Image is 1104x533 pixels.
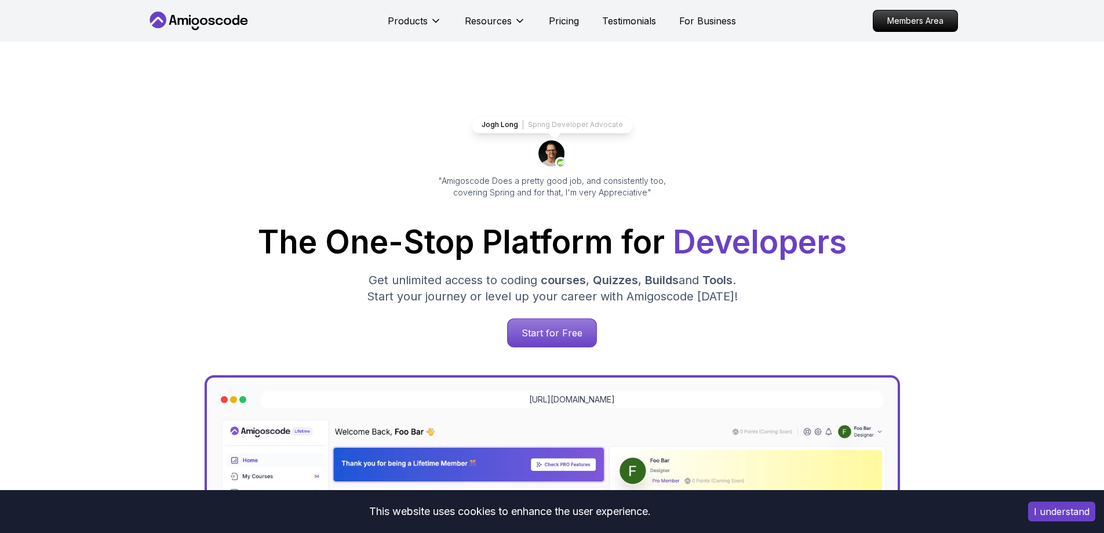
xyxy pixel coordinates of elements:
button: Products [388,14,442,37]
img: josh long [538,140,566,168]
p: Resources [465,14,512,28]
a: Members Area [873,10,958,32]
span: Tools [702,273,733,287]
a: [URL][DOMAIN_NAME] [529,394,615,405]
h1: The One-Stop Platform for [156,226,949,258]
p: Get unlimited access to coding , , and . Start your journey or level up your career with Amigosco... [358,272,747,304]
span: Developers [673,223,847,261]
a: Testimonials [602,14,656,28]
p: Start for Free [508,319,596,347]
p: Jogh Long [482,120,518,129]
a: For Business [679,14,736,28]
button: Resources [465,14,526,37]
p: "Amigoscode Does a pretty good job, and consistently too, covering Spring and for that, I'm very ... [422,175,682,198]
div: This website uses cookies to enhance the user experience. [9,499,1011,524]
span: Quizzes [593,273,638,287]
p: Spring Developer Advocate [528,120,623,129]
a: Pricing [549,14,579,28]
p: Members Area [873,10,957,31]
a: Start for Free [507,318,597,347]
button: Accept cookies [1028,502,1095,521]
p: Products [388,14,428,28]
span: Builds [645,273,679,287]
span: courses [541,273,586,287]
